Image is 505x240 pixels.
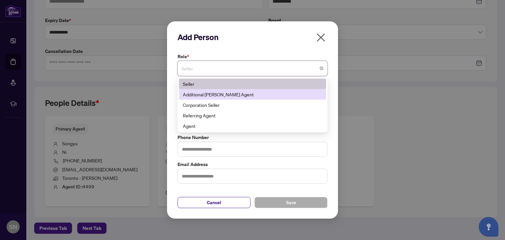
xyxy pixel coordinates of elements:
div: Referring Agent [183,112,322,119]
div: Seller [179,79,326,89]
div: Referring Agent [179,110,326,121]
button: Open asap [479,217,498,237]
button: Save [254,197,327,208]
span: Seller [181,62,324,75]
span: close [316,32,326,43]
label: Role [178,53,327,60]
span: Cancel [207,197,221,208]
label: Email Address [178,161,327,168]
div: Corporation Seller [179,100,326,110]
label: Phone Number [178,134,327,141]
span: close-circle [320,66,324,70]
div: Corporation Seller [183,101,322,108]
button: Cancel [178,197,251,208]
div: Agent [179,121,326,131]
div: Additional [PERSON_NAME] Agent [183,91,322,98]
h2: Add Person [178,32,327,42]
div: Agent [183,122,322,130]
div: Seller [183,80,322,87]
div: Additional RAHR Agent [179,89,326,100]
